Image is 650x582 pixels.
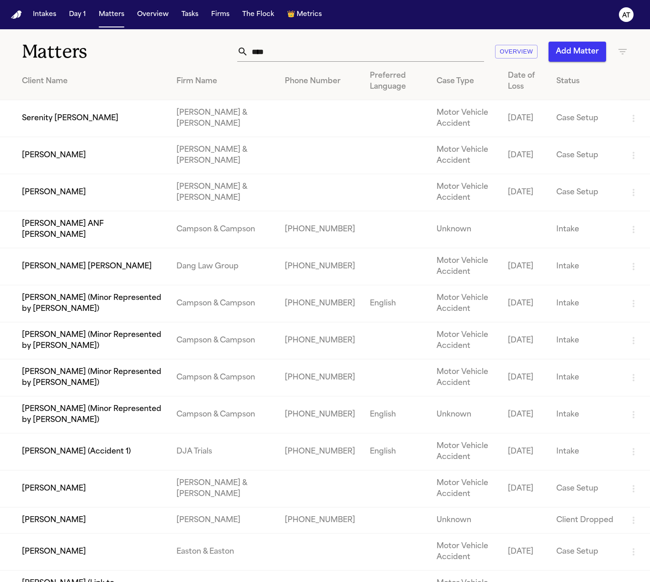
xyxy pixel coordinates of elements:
td: Unknown [429,211,501,248]
td: [DATE] [501,137,549,174]
td: Case Setup [549,174,621,211]
button: Firms [208,6,233,23]
td: [PHONE_NUMBER] [277,211,362,248]
td: Motor Vehicle Accident [429,322,501,359]
td: Case Setup [549,470,621,507]
button: Day 1 [65,6,90,23]
td: [PERSON_NAME] & [PERSON_NAME] [169,174,278,211]
td: Unknown [429,507,501,534]
td: Motor Vehicle Accident [429,534,501,571]
td: Intake [549,433,621,470]
td: Intake [549,359,621,396]
button: Tasks [178,6,202,23]
h1: Matters [22,40,189,63]
td: English [362,285,429,322]
button: The Flock [239,6,278,23]
td: [DATE] [501,396,549,433]
td: [PERSON_NAME] & [PERSON_NAME] [169,100,278,137]
td: Easton & Easton [169,534,278,571]
td: Intake [549,285,621,322]
td: [DATE] [501,174,549,211]
td: [PHONE_NUMBER] [277,359,362,396]
td: Intake [549,396,621,433]
td: Motor Vehicle Accident [429,174,501,211]
div: Case Type [437,76,493,87]
button: Matters [95,6,128,23]
td: Motor Vehicle Accident [429,285,501,322]
td: [DATE] [501,534,549,571]
td: [DATE] [501,470,549,507]
td: [DATE] [501,359,549,396]
td: Intake [549,248,621,285]
div: Preferred Language [370,70,422,92]
div: Date of Loss [508,70,542,92]
td: [DATE] [501,433,549,470]
div: Status [556,76,613,87]
td: [PHONE_NUMBER] [277,248,362,285]
button: Overview [133,6,172,23]
td: Campson & Campson [169,211,278,248]
td: Case Setup [549,534,621,571]
td: Motor Vehicle Accident [429,248,501,285]
td: Campson & Campson [169,359,278,396]
button: Overview [495,45,538,59]
td: Motor Vehicle Accident [429,470,501,507]
div: Client Name [22,76,162,87]
button: Intakes [29,6,60,23]
td: Dang Law Group [169,248,278,285]
td: [PHONE_NUMBER] [277,285,362,322]
td: Motor Vehicle Accident [429,137,501,174]
td: Campson & Campson [169,322,278,359]
td: Campson & Campson [169,396,278,433]
td: [DATE] [501,100,549,137]
td: Unknown [429,396,501,433]
td: [PHONE_NUMBER] [277,396,362,433]
a: Home [11,11,22,19]
td: [PHONE_NUMBER] [277,507,362,534]
td: Campson & Campson [169,285,278,322]
td: [PERSON_NAME] [169,507,278,534]
td: [PERSON_NAME] & [PERSON_NAME] [169,470,278,507]
img: Finch Logo [11,11,22,19]
td: English [362,396,429,433]
div: Firm Name [176,76,271,87]
td: Case Setup [549,100,621,137]
td: [DATE] [501,285,549,322]
button: Add Matter [549,42,606,62]
td: [PHONE_NUMBER] [277,322,362,359]
button: crownMetrics [283,6,325,23]
td: [DATE] [501,248,549,285]
td: Case Setup [549,137,621,174]
td: Intake [549,211,621,248]
td: [PERSON_NAME] & [PERSON_NAME] [169,137,278,174]
td: DJA Trials [169,433,278,470]
td: English [362,433,429,470]
div: Phone Number [285,76,355,87]
td: Intake [549,322,621,359]
td: Motor Vehicle Accident [429,100,501,137]
td: Motor Vehicle Accident [429,359,501,396]
td: [DATE] [501,322,549,359]
td: [PHONE_NUMBER] [277,433,362,470]
td: Motor Vehicle Accident [429,433,501,470]
td: Client Dropped [549,507,621,534]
